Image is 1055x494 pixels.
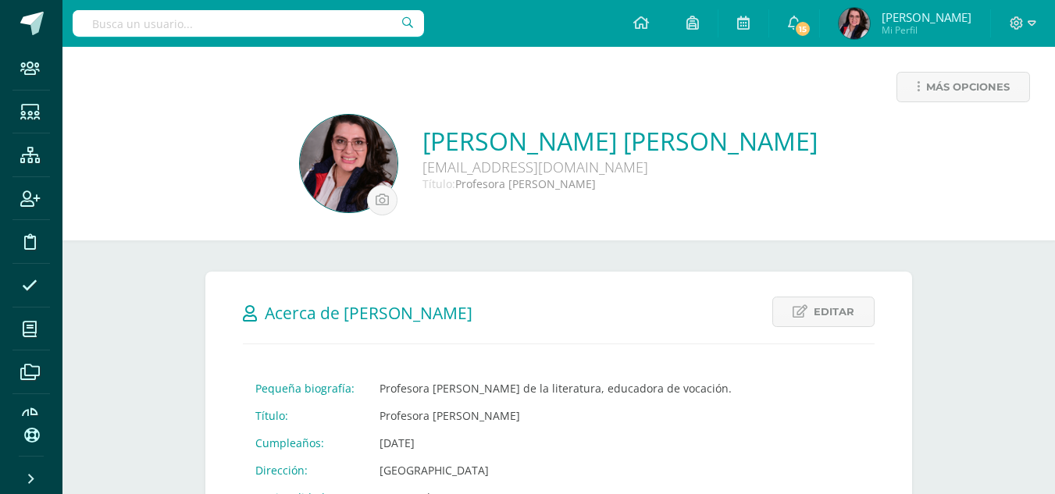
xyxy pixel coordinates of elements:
a: Editar [772,297,875,327]
td: Profesora [PERSON_NAME] de la literatura, educadora de vocación. [367,375,744,402]
td: Profesora [PERSON_NAME] [367,402,744,429]
td: Dirección: [243,457,367,484]
td: Título: [243,402,367,429]
input: Busca un usuario... [73,10,424,37]
a: [PERSON_NAME] [PERSON_NAME] [422,124,818,158]
span: Profesora [PERSON_NAME] [455,176,596,191]
img: afb6e6c5432993887a0bba2b486d8f0a.png [300,115,397,212]
img: f89842a4e61842ba27cad18f797cc0cf.png [839,8,870,39]
td: [DATE] [367,429,744,457]
td: Pequeña biografía: [243,375,367,402]
span: Acerca de [PERSON_NAME] [265,302,472,324]
td: Cumpleaños: [243,429,367,457]
td: [GEOGRAPHIC_DATA] [367,457,744,484]
span: Más opciones [926,73,1010,101]
span: Editar [814,297,854,326]
a: Más opciones [896,72,1030,102]
span: 15 [794,20,811,37]
div: [EMAIL_ADDRESS][DOMAIN_NAME] [422,158,818,176]
span: Título: [422,176,455,191]
span: Mi Perfil [882,23,971,37]
span: [PERSON_NAME] [882,9,971,25]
